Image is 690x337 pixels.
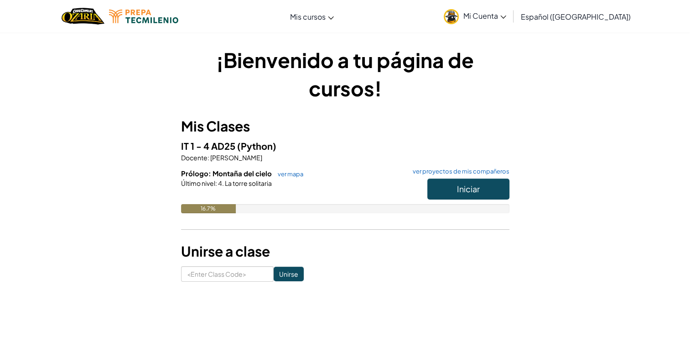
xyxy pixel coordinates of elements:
span: Español ([GEOGRAPHIC_DATA]) [521,12,631,21]
span: La torre solitaria [224,179,272,187]
a: ver mapa [273,170,303,178]
h3: Unirse a clase [181,241,509,262]
span: 4. [217,179,224,187]
a: Ozaria by CodeCombat logo [62,7,104,26]
a: Mis cursos [285,4,338,29]
a: ver proyectos de mis compañeros [408,168,509,174]
a: Mi Cuenta [439,2,511,31]
input: <Enter Class Code> [181,266,274,282]
span: [PERSON_NAME] [209,153,262,162]
span: (Python) [237,140,276,152]
h1: ¡Bienvenido a tu página de cursos! [181,46,509,102]
span: Iniciar [457,184,480,194]
img: Tecmilenio logo [109,10,178,23]
button: Iniciar [427,179,509,200]
a: Español ([GEOGRAPHIC_DATA]) [516,4,635,29]
span: : [208,153,209,162]
span: : [215,179,217,187]
span: Mis cursos [290,12,326,21]
img: avatar [444,9,459,24]
span: Último nivel [181,179,215,187]
div: 16.7% [181,204,236,213]
span: Prólogo: Montaña del cielo [181,169,273,178]
span: Mi Cuenta [463,11,506,21]
span: Docente [181,153,208,162]
span: IT 1 - 4 AD25 [181,140,237,152]
h3: Mis Clases [181,116,509,137]
input: Unirse [274,267,304,281]
img: Home [62,7,104,26]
